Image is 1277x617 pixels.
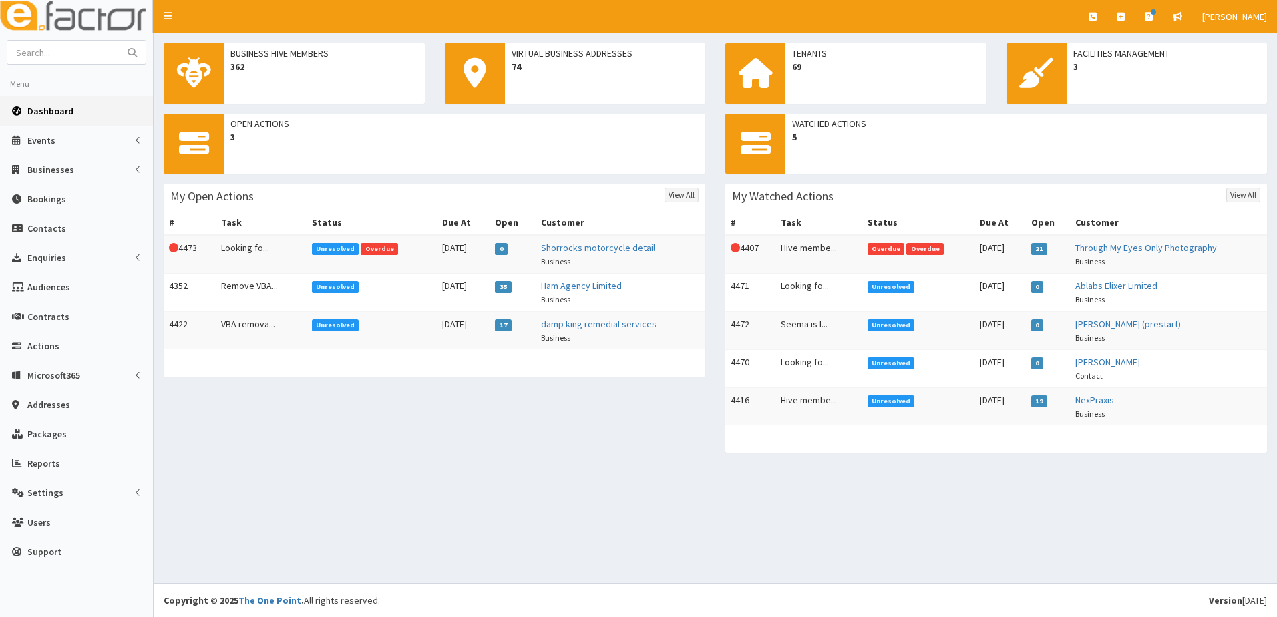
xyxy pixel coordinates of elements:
span: Actions [27,340,59,352]
span: Settings [27,487,63,499]
span: Facilities Management [1073,47,1261,60]
h3: My Open Actions [170,190,254,202]
a: Ablabs Elixer Limited [1075,280,1157,292]
span: Dashboard [27,105,73,117]
span: Audiences [27,281,70,293]
i: This Action is overdue! [169,243,178,252]
th: Due At [974,210,1025,235]
span: Enquiries [27,252,66,264]
span: Microsoft365 [27,369,80,381]
span: 35 [495,281,512,293]
td: [DATE] [974,388,1025,426]
span: Contracts [27,311,69,323]
td: 4472 [725,312,775,350]
span: Unresolved [312,243,359,255]
span: 19 [1031,395,1048,407]
span: 0 [1031,319,1044,331]
td: Looking fo... [775,350,862,388]
div: [DATE] [1209,594,1267,607]
span: Support [27,546,61,558]
th: Task [775,210,862,235]
span: Reports [27,457,60,469]
td: 4416 [725,388,775,426]
small: Business [541,256,570,266]
th: Open [490,210,536,235]
span: [PERSON_NAME] [1202,11,1267,23]
footer: All rights reserved. [154,583,1277,617]
span: Unresolved [868,395,915,407]
th: Status [307,210,437,235]
small: Business [541,333,570,343]
input: Search... [7,41,120,64]
td: VBA remova... [216,312,307,350]
th: Due At [437,210,490,235]
span: Addresses [27,399,70,411]
td: Hive membe... [775,235,862,274]
th: Status [862,210,975,235]
th: Customer [1070,210,1267,235]
span: Packages [27,428,67,440]
small: Business [1075,256,1105,266]
span: Businesses [27,164,74,176]
td: 4422 [164,312,216,350]
span: Users [27,516,51,528]
span: Overdue [906,243,944,255]
td: Looking fo... [216,235,307,274]
td: 4407 [725,235,775,274]
span: Open Actions [230,117,699,130]
td: 4470 [725,350,775,388]
span: 3 [1073,60,1261,73]
small: Business [1075,294,1105,304]
th: # [725,210,775,235]
td: [DATE] [437,274,490,312]
th: Task [216,210,307,235]
a: [PERSON_NAME] [1075,356,1140,368]
span: 3 [230,130,699,144]
span: 69 [792,60,980,73]
a: NexPraxis [1075,394,1114,406]
small: Business [1075,333,1105,343]
span: Unresolved [312,319,359,331]
span: Events [27,134,55,146]
td: Seema is l... [775,312,862,350]
span: 0 [1031,357,1044,369]
a: The One Point [238,594,301,606]
span: 17 [495,319,512,331]
span: Tenants [792,47,980,60]
span: Unresolved [312,281,359,293]
span: Virtual Business Addresses [512,47,699,60]
span: 74 [512,60,699,73]
small: Business [541,294,570,304]
span: 0 [1031,281,1044,293]
span: Overdue [868,243,905,255]
span: Unresolved [868,281,915,293]
span: Overdue [361,243,398,255]
td: [DATE] [974,274,1025,312]
th: Open [1026,210,1070,235]
span: Unresolved [868,357,915,369]
td: [DATE] [437,312,490,350]
small: Business [1075,409,1105,419]
span: Business Hive Members [230,47,418,60]
td: 4352 [164,274,216,312]
strong: Copyright © 2025 . [164,594,304,606]
a: Ham Agency Limited [541,280,622,292]
a: View All [1226,188,1260,202]
th: Customer [536,210,705,235]
span: 5 [792,130,1260,144]
span: Contacts [27,222,66,234]
small: Contact [1075,371,1103,381]
i: This Action is overdue! [731,243,740,252]
h3: My Watched Actions [732,190,834,202]
td: 4473 [164,235,216,274]
a: [PERSON_NAME] (prestart) [1075,318,1181,330]
a: View All [665,188,699,202]
td: Looking fo... [775,274,862,312]
td: [DATE] [974,235,1025,274]
span: 21 [1031,243,1048,255]
span: Watched Actions [792,117,1260,130]
a: Through My Eyes Only Photography [1075,242,1217,254]
td: [DATE] [974,350,1025,388]
span: 0 [495,243,508,255]
td: [DATE] [974,312,1025,350]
